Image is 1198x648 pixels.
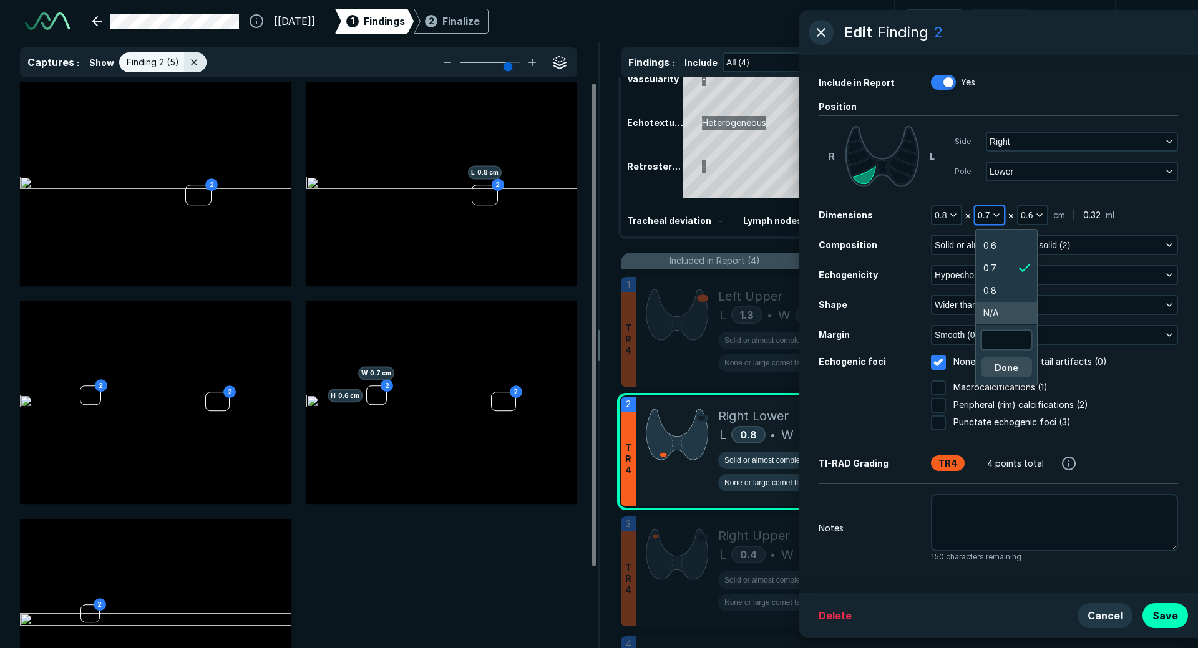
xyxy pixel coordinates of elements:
span: None or large comet tail artifacts (0) [953,355,1107,370]
span: 150 characters remaining [931,551,1178,563]
span: 4 points total [987,457,1044,470]
span: Notes [819,523,844,533]
span: Hypoechoic (2) [935,268,993,282]
button: Delete [809,603,862,628]
span: Pole [955,166,971,177]
span: Echogenicity [819,269,878,280]
div: × [1005,206,1017,224]
div: Finalize [442,14,480,29]
span: ml [1106,208,1114,222]
span: Wider than tall (0) [935,298,1003,312]
a: See-Mode Logo [20,7,75,35]
span: Yes [961,75,975,89]
span: 0.7 [983,261,996,275]
button: Save [1142,603,1188,628]
span: [[DATE]] [274,14,315,29]
span: R [829,150,835,163]
span: L [930,150,935,163]
button: Undo [905,9,963,34]
span: N/A [983,306,999,320]
span: Side [955,136,971,147]
span: cm [1053,208,1065,222]
span: 1 [351,14,354,27]
span: L 0.8 cm [468,165,502,179]
div: 2Finalize [414,9,489,34]
span: W 0.7 cm [358,367,394,380]
span: Finding 2 (5) [127,56,179,69]
span: 0.6 [1021,208,1033,222]
div: TR4 [931,455,965,471]
span: Right [990,135,1010,148]
span: 0.7 [978,208,990,222]
span: Peripheral (rim) calcifications (2) [953,398,1088,413]
span: Captures [27,56,74,69]
span: H 0.6 cm [328,389,363,402]
span: Edit [844,21,872,44]
button: Cancel [1078,603,1132,628]
span: 0.32 [1083,208,1101,222]
div: × [962,206,974,224]
span: | [1073,208,1076,222]
div: 1Findings [335,9,414,34]
button: avatar-name [1126,9,1178,34]
span: Macrocalcifications (1) [953,380,1048,395]
span: 0.8 [983,284,996,297]
span: Smooth (0) [935,328,978,342]
span: Punctate echogenic foci (3) [953,415,1071,430]
span: Echogenic foci [819,356,886,367]
span: 2 [429,14,434,27]
span: 0.6 [983,239,996,253]
span: Position [819,101,857,112]
span: : [77,57,79,68]
span: Solid or almost completely solid (2) [935,238,1070,252]
button: Done [981,357,1032,377]
span: Margin [819,329,850,340]
span: Composition [819,239,877,250]
img: See-Mode Logo [25,12,70,30]
span: TI-RAD Grading [819,458,889,468]
span: Show [89,56,114,69]
button: Redo [971,9,1028,34]
span: 0.8 [935,208,947,222]
span: Lower [990,165,1013,178]
span: Include in Report [819,77,895,88]
span: Shape [819,299,847,310]
div: 2 [933,21,943,44]
span: Findings [364,14,405,29]
span: Dimensions [819,210,873,220]
div: Finding [877,21,928,44]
